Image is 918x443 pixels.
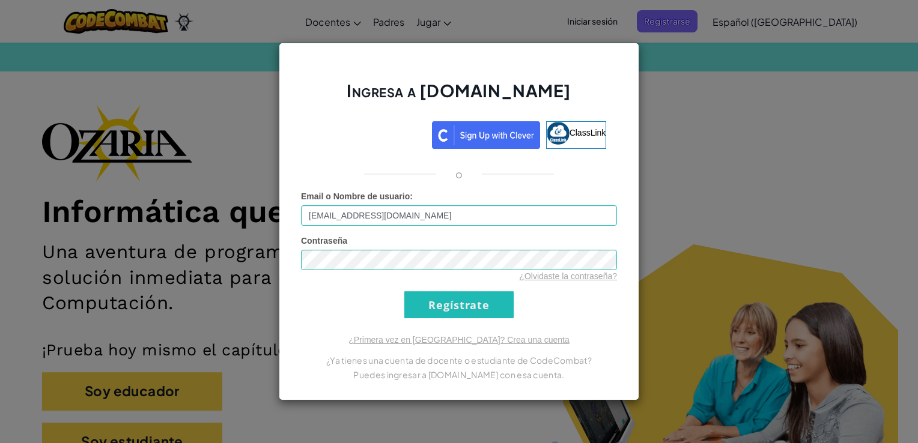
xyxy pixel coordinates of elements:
img: clever_sso_button@2x.png [432,121,540,149]
input: Regístrate [404,291,514,318]
a: ¿Olvidaste la contraseña? [519,271,617,281]
iframe: Botón de Acceder con Google [306,120,432,146]
p: Puedes ingresar a [DOMAIN_NAME] con esa cuenta. [301,367,617,382]
a: ¿Primera vez en [GEOGRAPHIC_DATA]? Crea una cuenta [348,335,570,345]
img: classlink-logo-small.png [547,122,570,145]
label: : [301,190,413,202]
span: Contraseña [301,236,347,246]
h2: Ingresa a [DOMAIN_NAME] [301,79,617,114]
p: ¿Ya tienes una cuenta de docente o estudiante de CodeCombat? [301,353,617,367]
span: Email o Nombre de usuario [301,191,410,201]
span: ClassLink [570,128,606,137]
p: o [455,167,463,181]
